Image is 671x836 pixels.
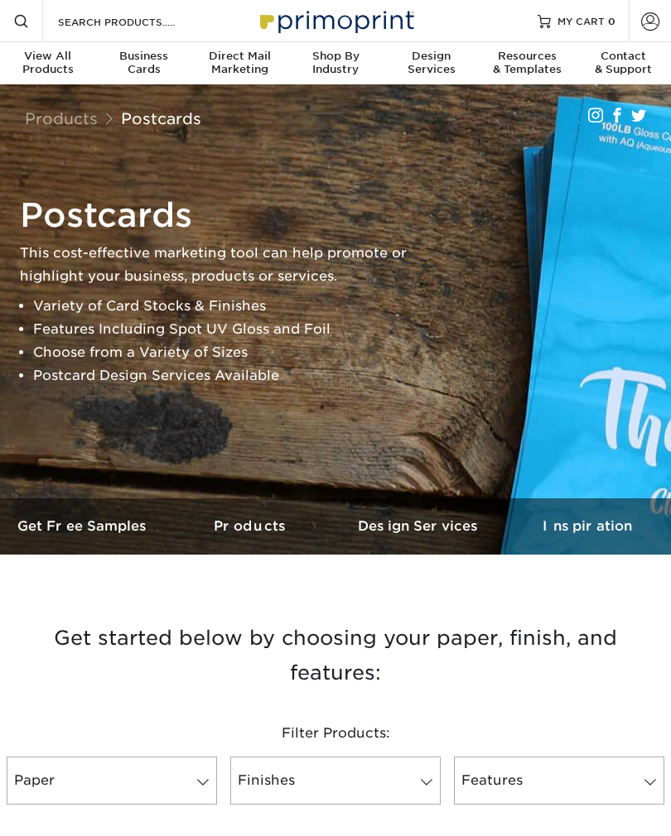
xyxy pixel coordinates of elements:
[33,341,434,364] li: Choose from a Variety of Sizes
[480,50,576,76] div: & Templates
[25,109,98,127] a: Products
[168,518,336,534] h3: Products
[575,42,671,86] a: Contact& Support
[168,498,336,554] a: Products
[56,12,218,31] input: SEARCH PRODUCTS.....
[20,195,434,235] h1: Postcards
[384,42,480,86] a: DesignServices
[287,42,384,86] a: Shop ByIndustry
[230,757,441,805] a: Finishes
[575,50,671,76] div: & Support
[191,50,287,63] span: Direct Mail
[287,50,384,63] span: Shop By
[33,318,434,341] li: Features Including Spot UV Gloss and Foil
[96,42,192,86] a: BusinessCards
[191,50,287,76] div: Marketing
[335,498,504,554] a: Design Services
[335,518,504,534] h3: Design Services
[33,295,434,318] li: Variety of Card Stocks & Finishes
[608,15,615,26] span: 0
[12,614,659,690] h3: Get started below by choosing your paper, finish, and features:
[575,50,671,63] span: Contact
[96,50,192,76] div: Cards
[33,364,434,387] li: Postcard Design Services Available
[480,50,576,63] span: Resources
[558,14,605,28] span: MY CART
[7,757,217,805] a: Paper
[480,42,576,86] a: Resources& Templates
[253,2,418,38] img: Primoprint
[287,50,384,76] div: Industry
[96,50,192,63] span: Business
[20,242,434,288] p: This cost-effective marketing tool can help promote or highlight your business, products or servi...
[191,42,287,86] a: Direct MailMarketing
[384,50,480,76] div: Services
[121,109,201,127] a: Postcards
[454,757,664,805] a: Features
[384,50,480,63] span: Design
